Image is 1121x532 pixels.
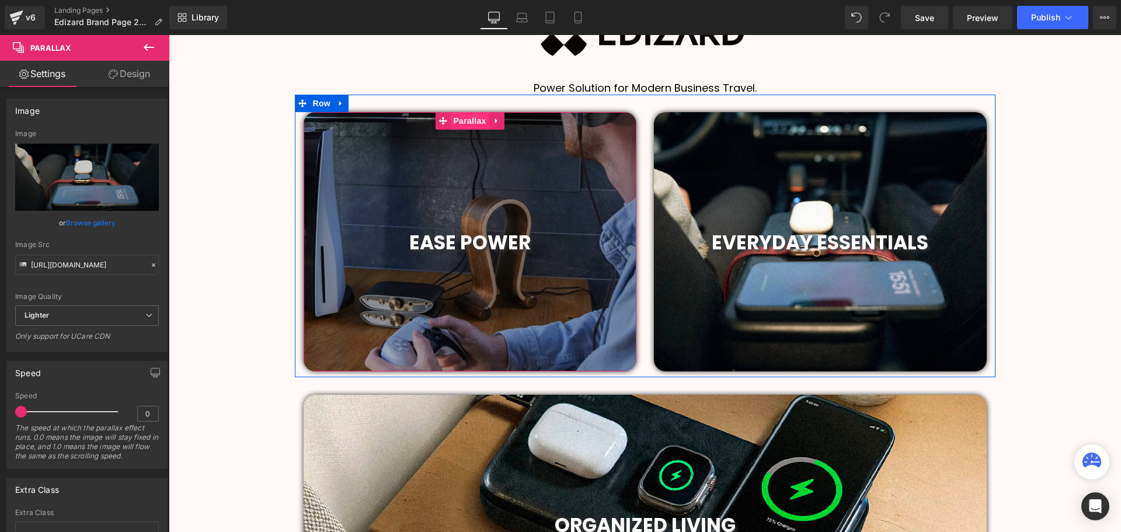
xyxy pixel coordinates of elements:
a: Desktop [480,6,508,29]
div: The speed at which the parallax effect runs. 0.0 means the image will stay fixed in place, and 1.... [15,423,159,468]
a: Expand / Collapse [165,60,180,77]
a: New Library [169,6,227,29]
div: Image Src [15,241,159,249]
a: Browse gallery [66,213,116,233]
a: Landing Pages [54,6,172,15]
div: Image [15,99,40,116]
input: Link [15,255,159,275]
div: Extra Class [15,478,59,495]
span: Parallax [30,43,71,53]
div: Image Quality [15,293,159,301]
span: Row [141,60,165,77]
span: Publish [1031,13,1060,22]
div: or [15,217,159,229]
button: Redo [873,6,896,29]
div: Extra Class [15,509,159,517]
a: Expand / Collapse [321,77,336,95]
div: v6 [23,10,38,25]
div: Only support for UCare CDN [15,332,159,349]
span: Save [915,12,934,24]
div: Image [15,130,159,138]
a: v6 [5,6,45,29]
span: EVERYDAY ESSENTIALS [543,194,760,221]
span: Preview [967,12,998,24]
a: Laptop [508,6,536,29]
div: Open Intercom Messenger [1081,492,1109,520]
div: Speed [15,361,41,378]
span: ORGANIZED LIVING [386,477,567,504]
a: Mobile [564,6,592,29]
span: Edizard Brand Page 2025 [54,18,149,27]
button: More [1093,6,1116,29]
span: EASE POWER [241,194,362,221]
button: Publish [1017,6,1088,29]
span: Parallax [281,77,320,95]
a: Preview [953,6,1012,29]
a: Tablet [536,6,564,29]
span: Library [192,12,219,23]
a: Design [87,61,172,87]
button: Undo [845,6,868,29]
b: Lighter [25,311,49,319]
div: Speed [15,392,159,400]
